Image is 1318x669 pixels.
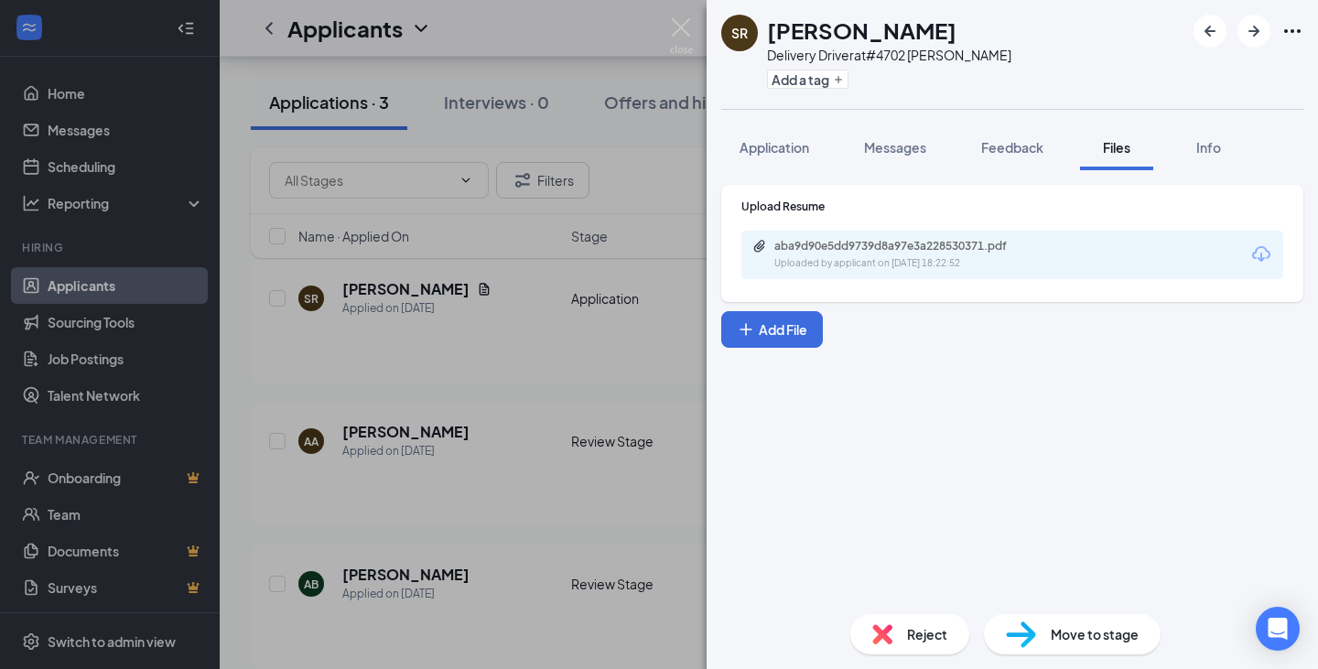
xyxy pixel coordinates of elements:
[1281,20,1303,42] svg: Ellipses
[1103,139,1130,156] span: Files
[907,624,947,644] span: Reject
[981,139,1043,156] span: Feedback
[1199,20,1221,42] svg: ArrowLeftNew
[1237,15,1270,48] button: ArrowRight
[774,239,1031,254] div: aba9d90e5dd9739d8a97e3a228530371.pdf
[774,256,1049,271] div: Uploaded by applicant on [DATE] 18:22:52
[1194,15,1226,48] button: ArrowLeftNew
[731,24,748,42] div: SR
[767,46,1011,64] div: Delivery Driver at #4702 [PERSON_NAME]
[1243,20,1265,42] svg: ArrowRight
[752,239,1049,271] a: Paperclipaba9d90e5dd9739d8a97e3a228530371.pdfUploaded by applicant on [DATE] 18:22:52
[740,139,809,156] span: Application
[833,74,844,85] svg: Plus
[767,15,956,46] h1: [PERSON_NAME]
[1256,607,1300,651] div: Open Intercom Messenger
[752,239,767,254] svg: Paperclip
[737,320,755,339] svg: Plus
[767,70,848,89] button: PlusAdd a tag
[721,311,823,348] button: Add FilePlus
[864,139,926,156] span: Messages
[1051,624,1139,644] span: Move to stage
[1250,243,1272,265] svg: Download
[1196,139,1221,156] span: Info
[741,199,1283,214] div: Upload Resume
